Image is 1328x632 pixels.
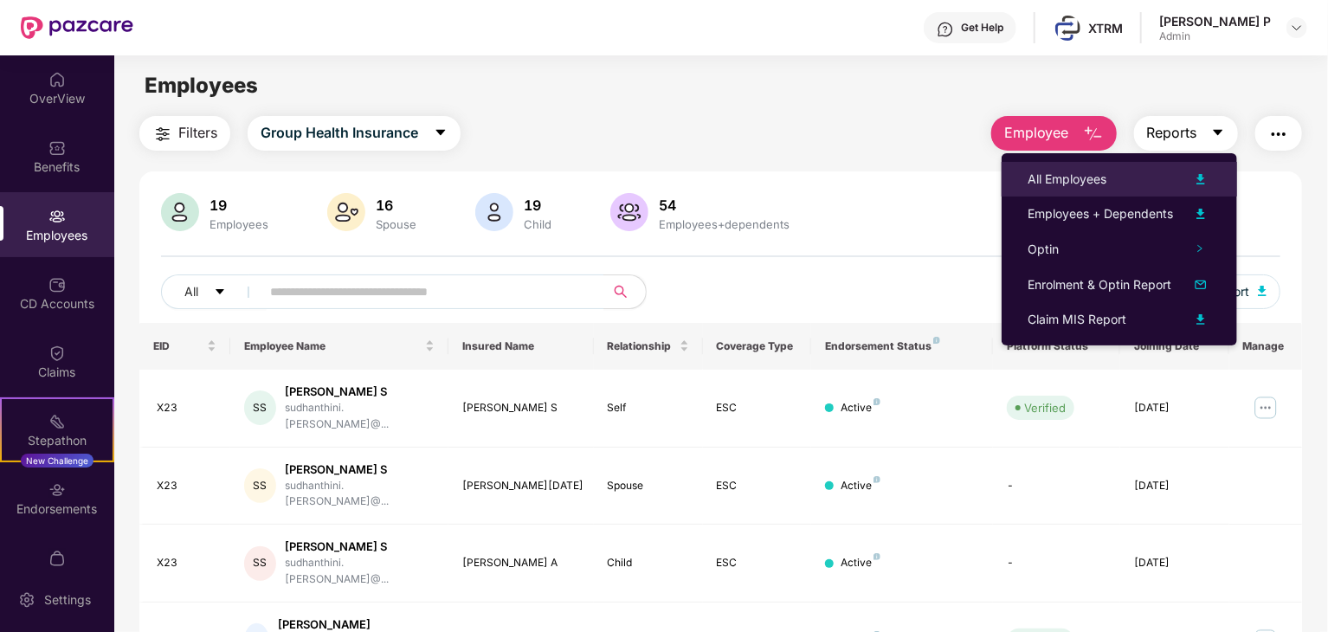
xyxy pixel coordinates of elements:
[991,116,1117,151] button: Employee
[937,21,954,38] img: svg+xml;base64,PHN2ZyBpZD0iSGVscC0zMngzMiIgeG1sbnM9Imh0dHA6Ly93d3cudzMub3JnLzIwMDAvc3ZnIiB3aWR0aD...
[841,400,880,416] div: Active
[285,555,435,588] div: sudhanthini.[PERSON_NAME]@...
[21,16,133,39] img: New Pazcare Logo
[520,197,555,214] div: 19
[157,478,216,494] div: X23
[1134,116,1238,151] button: Reportscaret-down
[285,538,435,555] div: [PERSON_NAME] S
[1055,16,1080,41] img: xtrm-logo.png
[874,476,880,483] img: svg+xml;base64,PHN2ZyB4bWxucz0iaHR0cDovL3d3dy53My5vcmcvMjAwMC9zdmciIHdpZHRoPSI4IiBoZWlnaHQ9IjgiIH...
[608,400,689,416] div: Self
[1190,169,1211,190] img: svg+xml;base64,PHN2ZyB4bWxucz0iaHR0cDovL3d3dy53My5vcmcvMjAwMC9zdmciIHhtbG5zOnhsaW5rPSJodHRwOi8vd3...
[825,339,979,353] div: Endorsement Status
[874,398,880,405] img: svg+xml;base64,PHN2ZyB4bWxucz0iaHR0cDovL3d3dy53My5vcmcvMjAwMC9zdmciIHdpZHRoPSI4IiBoZWlnaHQ9IjgiIH...
[655,217,793,231] div: Employees+dependents
[139,323,230,370] th: EID
[206,217,272,231] div: Employees
[1190,309,1211,330] img: svg+xml;base64,PHN2ZyB4bWxucz0iaHR0cDovL3d3dy53My5vcmcvMjAwMC9zdmciIHhtbG5zOnhsaW5rPSJodHRwOi8vd3...
[48,208,66,225] img: svg+xml;base64,PHN2ZyBpZD0iRW1wbG95ZWVzIiB4bWxucz0iaHR0cDovL3d3dy53My5vcmcvMjAwMC9zdmciIHdpZHRoPS...
[1134,555,1215,571] div: [DATE]
[157,555,216,571] div: X23
[152,124,173,145] img: svg+xml;base64,PHN2ZyB4bWxucz0iaHR0cDovL3d3dy53My5vcmcvMjAwMC9zdmciIHdpZHRoPSIyNCIgaGVpZ2h0PSIyNC...
[961,21,1003,35] div: Get Help
[178,122,217,144] span: Filters
[993,525,1120,603] td: -
[285,384,435,400] div: [PERSON_NAME] S
[1083,124,1104,145] img: svg+xml;base64,PHN2ZyB4bWxucz0iaHR0cDovL3d3dy53My5vcmcvMjAwMC9zdmciIHhtbG5zOnhsaW5rPSJodHRwOi8vd3...
[1028,170,1106,189] div: All Employees
[1134,400,1215,416] div: [DATE]
[214,286,226,300] span: caret-down
[608,339,676,353] span: Relationship
[1229,323,1302,370] th: Manage
[1004,122,1069,144] span: Employee
[933,337,940,344] img: svg+xml;base64,PHN2ZyB4bWxucz0iaHR0cDovL3d3dy53My5vcmcvMjAwMC9zdmciIHdpZHRoPSI4IiBoZWlnaHQ9IjgiIH...
[230,323,448,370] th: Employee Name
[21,454,93,468] div: New Challenge
[1190,274,1211,295] img: svg+xml;base64,PHN2ZyB4bWxucz0iaHR0cDovL3d3dy53My5vcmcvMjAwMC9zdmciIHhtbG5zOnhsaW5rPSJodHRwOi8vd3...
[1258,286,1267,296] img: svg+xml;base64,PHN2ZyB4bWxucz0iaHR0cDovL3d3dy53My5vcmcvMjAwMC9zdmciIHhtbG5zOnhsaW5rPSJodHRwOi8vd3...
[1268,124,1289,145] img: svg+xml;base64,PHN2ZyB4bWxucz0iaHR0cDovL3d3dy53My5vcmcvMjAwMC9zdmciIHdpZHRoPSIyNCIgaGVpZ2h0PSIyNC...
[717,555,798,571] div: ESC
[48,139,66,157] img: svg+xml;base64,PHN2ZyBpZD0iQmVuZWZpdHMiIHhtbG5zPSJodHRwOi8vd3d3LnczLm9yZy8yMDAwL3N2ZyIgd2lkdGg9Ij...
[1028,204,1173,223] div: Employees + Dependents
[1147,122,1197,144] span: Reports
[1252,394,1280,422] img: manageButton
[244,468,276,503] div: SS
[610,193,648,231] img: svg+xml;base64,PHN2ZyB4bWxucz0iaHR0cDovL3d3dy53My5vcmcvMjAwMC9zdmciIHhtbG5zOnhsaW5rPSJodHRwOi8vd3...
[1196,244,1204,253] span: right
[153,339,203,353] span: EID
[206,197,272,214] div: 19
[18,591,35,609] img: svg+xml;base64,PHN2ZyBpZD0iU2V0dGluZy0yMHgyMCIgeG1sbnM9Imh0dHA6Ly93d3cudzMub3JnLzIwMDAvc3ZnIiB3aW...
[1088,20,1123,36] div: XTRM
[703,323,812,370] th: Coverage Type
[462,478,580,494] div: [PERSON_NAME][DATE]
[434,126,448,141] span: caret-down
[372,197,420,214] div: 16
[520,217,555,231] div: Child
[157,400,216,416] div: X23
[285,461,435,478] div: [PERSON_NAME] S
[1028,310,1126,329] div: Claim MIS Report
[244,390,276,425] div: SS
[717,400,798,416] div: ESC
[48,481,66,499] img: svg+xml;base64,PHN2ZyBpZD0iRW5kb3JzZW1lbnRzIiB4bWxucz0iaHR0cDovL3d3dy53My5vcmcvMjAwMC9zdmciIHdpZH...
[655,197,793,214] div: 54
[48,345,66,362] img: svg+xml;base64,PHN2ZyBpZD0iQ2xhaW0iIHhtbG5zPSJodHRwOi8vd3d3LnczLm9yZy8yMDAwL3N2ZyIgd2lkdGg9IjIwIi...
[462,400,580,416] div: [PERSON_NAME] S
[1159,13,1271,29] div: [PERSON_NAME] P
[261,122,418,144] span: Group Health Insurance
[161,193,199,231] img: svg+xml;base64,PHN2ZyB4bWxucz0iaHR0cDovL3d3dy53My5vcmcvMjAwMC9zdmciIHhtbG5zOnhsaW5rPSJodHRwOi8vd3...
[717,478,798,494] div: ESC
[248,116,461,151] button: Group Health Insurancecaret-down
[1190,203,1211,224] img: svg+xml;base64,PHN2ZyB4bWxucz0iaHR0cDovL3d3dy53My5vcmcvMjAwMC9zdmciIHhtbG5zOnhsaW5rPSJodHRwOi8vd3...
[39,591,96,609] div: Settings
[48,413,66,430] img: svg+xml;base64,PHN2ZyB4bWxucz0iaHR0cDovL3d3dy53My5vcmcvMjAwMC9zdmciIHdpZHRoPSIyMSIgaGVpZ2h0PSIyMC...
[184,282,198,301] span: All
[874,553,880,560] img: svg+xml;base64,PHN2ZyB4bWxucz0iaHR0cDovL3d3dy53My5vcmcvMjAwMC9zdmciIHdpZHRoPSI4IiBoZWlnaHQ9IjgiIH...
[161,274,267,309] button: Allcaret-down
[372,217,420,231] div: Spouse
[462,555,580,571] div: [PERSON_NAME] A
[244,339,422,353] span: Employee Name
[48,71,66,88] img: svg+xml;base64,PHN2ZyBpZD0iSG9tZSIgeG1sbnM9Imh0dHA6Ly93d3cudzMub3JnLzIwMDAvc3ZnIiB3aWR0aD0iMjAiIG...
[1028,275,1171,294] div: Enrolment & Optin Report
[608,478,689,494] div: Spouse
[841,555,880,571] div: Active
[244,546,276,581] div: SS
[285,400,435,433] div: sudhanthini.[PERSON_NAME]@...
[448,323,594,370] th: Insured Name
[1159,29,1271,43] div: Admin
[475,193,513,231] img: svg+xml;base64,PHN2ZyB4bWxucz0iaHR0cDovL3d3dy53My5vcmcvMjAwMC9zdmciIHhtbG5zOnhsaW5rPSJodHRwOi8vd3...
[1028,242,1059,256] span: Optin
[603,285,637,299] span: search
[327,193,365,231] img: svg+xml;base64,PHN2ZyB4bWxucz0iaHR0cDovL3d3dy53My5vcmcvMjAwMC9zdmciIHhtbG5zOnhsaW5rPSJodHRwOi8vd3...
[608,555,689,571] div: Child
[48,550,66,567] img: svg+xml;base64,PHN2ZyBpZD0iTXlfT3JkZXJzIiBkYXRhLW5hbWU9Ik15IE9yZGVycyIgeG1sbnM9Imh0dHA6Ly93d3cudz...
[1290,21,1304,35] img: svg+xml;base64,PHN2ZyBpZD0iRHJvcGRvd24tMzJ4MzIiIHhtbG5zPSJodHRwOi8vd3d3LnczLm9yZy8yMDAwL3N2ZyIgd2...
[139,116,230,151] button: Filters
[594,323,703,370] th: Relationship
[1024,399,1066,416] div: Verified
[1211,126,1225,141] span: caret-down
[48,276,66,293] img: svg+xml;base64,PHN2ZyBpZD0iQ0RfQWNjb3VudHMiIGRhdGEtbmFtZT0iQ0QgQWNjb3VudHMiIHhtbG5zPSJodHRwOi8vd3...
